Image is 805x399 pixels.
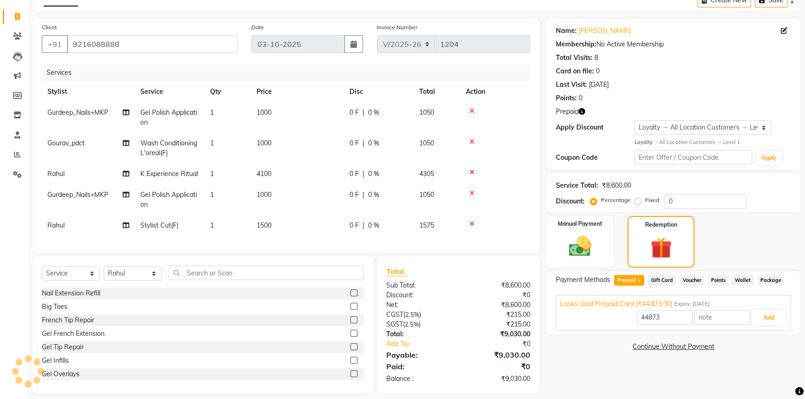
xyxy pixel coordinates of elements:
div: Coupon Code [556,153,634,163]
span: 1050 [419,108,434,117]
div: ₹0 [471,339,537,349]
th: Stylist [42,81,135,102]
span: 1000 [257,139,271,147]
input: Search or Scan [169,266,364,280]
span: SGST [386,320,403,328]
div: French Tip Repair [42,315,94,325]
button: Apply [756,151,782,165]
span: 1000 [257,190,271,199]
div: Points: [556,93,577,103]
div: Last Visit: [556,80,587,90]
div: No Active Membership [556,39,791,49]
span: Gel Polish Application [140,108,197,126]
div: Net: [379,300,458,310]
span: 1000 [257,108,271,117]
span: 1500 [257,221,271,229]
span: Rahul [47,221,65,229]
span: 2.5% [405,321,419,328]
div: ₹215.00 [458,310,537,320]
div: Discount: [379,290,458,300]
span: Gift Card [648,275,676,286]
span: Wallet [732,275,754,286]
th: Total [414,81,460,102]
img: _gift.svg [644,235,679,261]
span: 0 F [350,138,359,148]
span: 1575 [419,221,434,229]
th: Disc [344,81,414,102]
span: 0 F [350,190,359,200]
span: Gourav_pdct [47,139,85,147]
div: Gel Tip Repair [42,342,84,352]
div: ₹9,030.00 [458,374,537,384]
span: Expiry: [DATE] [674,300,710,308]
div: [DATE] [589,80,609,90]
div: ( ) [379,320,458,329]
div: ( ) [379,310,458,320]
span: 0 % [368,108,379,118]
span: 2.5% [405,311,419,318]
div: ₹9,030.00 [458,329,537,339]
span: 1050 [419,139,434,147]
label: Invoice Number [377,23,417,32]
label: Percentage [601,196,631,204]
div: Big Toes [42,302,67,312]
th: Price [251,81,344,102]
div: ₹0 [458,290,537,300]
span: 0 % [368,190,379,200]
button: +91 [42,35,68,53]
span: 0 % [368,169,379,179]
div: Paid: [379,361,458,372]
span: Wash Conditioning L'oreal(F) [140,139,197,157]
span: 1 [210,108,214,117]
span: Gurdeep_Nails+MKP [47,108,108,117]
label: Fixed [645,196,659,204]
div: ₹8,600.00 [458,300,537,310]
span: 1 [210,139,214,147]
button: Add [752,310,786,326]
span: Voucher [680,275,704,286]
div: Gel French Extension [42,329,105,339]
div: Card on file: [556,66,594,76]
div: Services [43,64,537,81]
div: Nail Extension Refill [42,288,100,298]
label: Date [251,23,264,32]
span: Package [758,275,785,286]
div: All Location Customers → Level 1 [634,138,791,146]
div: ₹215.00 [458,320,537,329]
div: Name: [556,26,577,36]
label: Manual Payment [558,220,602,228]
span: | [363,221,364,230]
div: ₹0 [458,361,537,372]
a: Add Tip [379,339,472,349]
span: 0 % [368,221,379,230]
div: Service Total: [556,181,598,190]
span: 1 [210,170,214,178]
div: Gel Infills [42,356,69,366]
span: Points [708,275,728,286]
th: Action [460,81,530,102]
span: CGST [386,310,403,319]
label: Client [42,23,57,32]
span: | [363,108,364,118]
span: Payment Methods [556,275,610,285]
span: | [363,169,364,179]
div: Sub Total: [379,281,458,290]
span: Stylist Cut(F) [140,221,178,229]
span: 1 [210,221,214,229]
span: Looks Gold Prepaid Card (₹44,873.00) [560,299,673,309]
input: Search by Name/Mobile/Email/Code [67,35,238,53]
span: Gurdeep_Nails+MKP [47,190,108,199]
span: Total [386,267,408,276]
img: _cash.svg [562,234,598,259]
a: Continue Without Payment [548,342,798,352]
div: Apply Discount [556,123,634,132]
span: 1050 [419,190,434,199]
span: 1 [210,190,214,199]
span: Prepaid [556,107,579,117]
input: note [694,310,750,325]
span: | [363,190,364,200]
div: Total: [379,329,458,339]
div: 8 [594,53,598,63]
span: 1 [636,279,641,284]
span: | [363,138,364,148]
